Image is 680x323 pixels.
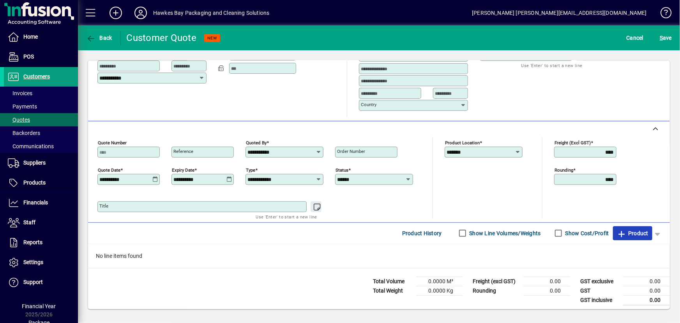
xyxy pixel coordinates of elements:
mat-hint: Use 'Enter' to start a new line [521,61,583,70]
mat-label: Country [361,102,376,107]
mat-label: Expiry date [172,167,194,172]
span: Customers [23,73,50,80]
td: 0.00 [623,286,670,295]
span: S [660,35,663,41]
a: Home [4,27,78,47]
span: Settings [23,259,43,265]
td: Total Weight [369,286,416,295]
button: Add [103,6,128,20]
mat-label: Reference [173,149,193,154]
td: 0.0000 Kg [416,286,463,295]
a: Quotes [4,113,78,126]
mat-label: Type [246,167,255,172]
span: Reports [23,239,42,245]
mat-label: Quoted by [246,140,267,145]
td: Freight (excl GST) [469,277,523,286]
a: Staff [4,213,78,232]
td: Total Volume [369,277,416,286]
span: Financials [23,199,48,206]
button: Cancel [625,31,646,45]
td: GST [576,286,623,295]
mat-hint: Use 'Enter' to start a new line [256,212,317,221]
button: Product [613,226,652,240]
td: 0.00 [623,277,670,286]
span: Payments [8,103,37,110]
div: Customer Quote [127,32,197,44]
mat-label: Freight (excl GST) [555,140,591,145]
mat-label: Quote date [98,167,120,172]
mat-label: Product location [445,140,480,145]
span: Suppliers [23,160,46,166]
span: Financial Year [22,303,56,309]
span: Invoices [8,90,32,96]
span: Back [86,35,112,41]
a: Support [4,273,78,292]
button: Save [658,31,674,45]
app-page-header-button: Back [78,31,121,45]
a: Products [4,173,78,193]
mat-label: Title [99,203,108,209]
a: Suppliers [4,153,78,173]
td: GST exclusive [576,277,623,286]
td: 0.00 [523,286,570,295]
mat-label: Quote number [98,140,127,145]
a: Payments [4,100,78,113]
label: Show Line Volumes/Weights [468,229,541,237]
a: Financials [4,193,78,213]
a: Invoices [4,87,78,100]
span: Product [617,227,648,240]
mat-label: Status [336,167,348,172]
a: Reports [4,233,78,252]
a: Knowledge Base [655,2,670,27]
div: Hawkes Bay Packaging and Cleaning Solutions [153,7,270,19]
span: Home [23,34,38,40]
td: 0.00 [523,277,570,286]
span: Support [23,279,43,285]
button: Profile [128,6,153,20]
label: Show Cost/Profit [564,229,609,237]
div: [PERSON_NAME] [PERSON_NAME][EMAIL_ADDRESS][DOMAIN_NAME] [472,7,647,19]
span: POS [23,53,34,60]
span: ave [660,32,672,44]
a: Communications [4,140,78,153]
a: Backorders [4,126,78,140]
span: Products [23,179,46,186]
div: No line items found [88,244,670,268]
td: 0.0000 M³ [416,277,463,286]
td: Rounding [469,286,523,295]
button: Product History [399,226,445,240]
span: Product History [402,227,442,240]
span: NEW [207,35,217,41]
td: 0.00 [623,295,670,305]
mat-label: Rounding [555,167,573,172]
span: Staff [23,219,35,225]
mat-label: Order number [337,149,365,154]
span: Quotes [8,117,30,123]
td: GST inclusive [576,295,623,305]
span: Cancel [627,32,644,44]
button: Back [84,31,114,45]
a: POS [4,47,78,67]
span: Backorders [8,130,40,136]
span: Communications [8,143,54,149]
a: Settings [4,253,78,272]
